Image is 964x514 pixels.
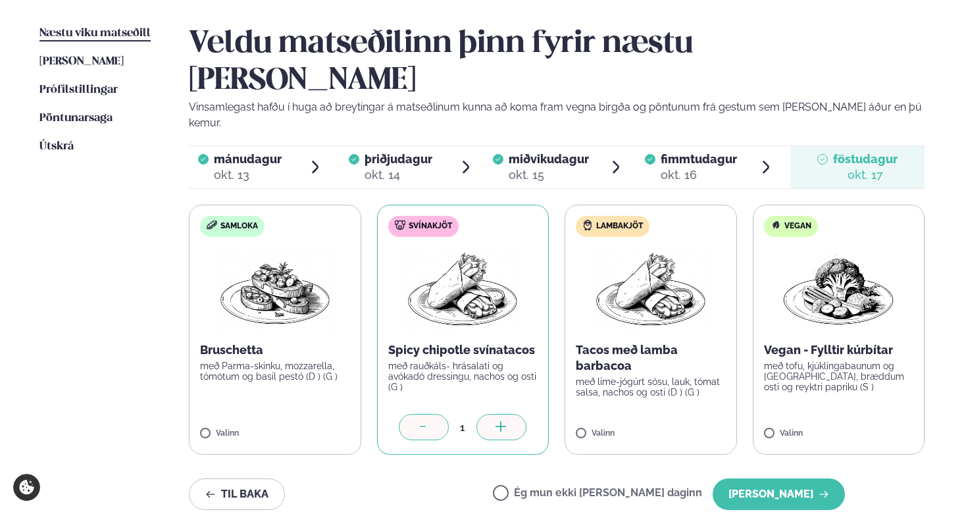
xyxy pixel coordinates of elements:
span: Prófílstillingar [39,84,118,95]
span: miðvikudagur [509,152,589,166]
img: pork.svg [395,220,405,230]
span: mánudagur [214,152,282,166]
a: Útskrá [39,139,74,155]
img: Vegan.png [780,247,896,332]
p: Tacos með lamba barbacoa [576,342,726,374]
span: föstudagur [833,152,898,166]
span: Vegan [784,221,811,232]
span: Svínakjöt [409,221,452,232]
p: með rauðkáls- hrásalati og avókadó dressingu, nachos og osti (G ) [388,361,538,392]
a: Næstu viku matseðill [39,26,151,41]
div: okt. 16 [661,167,737,183]
a: [PERSON_NAME] [39,54,124,70]
img: Wraps.png [405,247,520,332]
img: Vegan.svg [771,220,781,230]
a: Pöntunarsaga [39,111,113,126]
span: þriðjudagur [365,152,432,166]
a: Prófílstillingar [39,82,118,98]
img: Wraps.png [593,247,709,332]
img: sandwich-new-16px.svg [207,220,217,230]
p: Vinsamlegast hafðu í huga að breytingar á matseðlinum kunna að koma fram vegna birgða og pöntunum... [189,99,925,131]
button: [PERSON_NAME] [713,478,845,510]
span: Næstu viku matseðill [39,28,151,39]
span: Samloka [220,221,258,232]
span: [PERSON_NAME] [39,56,124,67]
p: Vegan - Fylltir kúrbítar [764,342,914,358]
p: með tofu, kjúklingabaunum og [GEOGRAPHIC_DATA], bræddum osti og reyktri papriku (S ) [764,361,914,392]
span: Pöntunarsaga [39,113,113,124]
p: Spicy chipotle svínatacos [388,342,538,358]
div: okt. 13 [214,167,282,183]
div: okt. 14 [365,167,432,183]
span: Útskrá [39,141,74,152]
span: fimmtudagur [661,152,737,166]
img: Lamb.svg [582,220,593,230]
button: Til baka [189,478,285,510]
p: Bruschetta [200,342,350,358]
div: 1 [449,420,476,435]
p: með Parma-skinku, mozzarella, tómötum og basil pestó (D ) (G ) [200,361,350,382]
p: með lime-jógúrt sósu, lauk, tómat salsa, nachos og osti (D ) (G ) [576,376,726,398]
span: Lambakjöt [596,221,643,232]
a: Cookie settings [13,474,40,501]
h2: Veldu matseðilinn þinn fyrir næstu [PERSON_NAME] [189,26,925,99]
div: okt. 17 [833,167,898,183]
div: okt. 15 [509,167,589,183]
img: Bruschetta.png [217,247,333,332]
